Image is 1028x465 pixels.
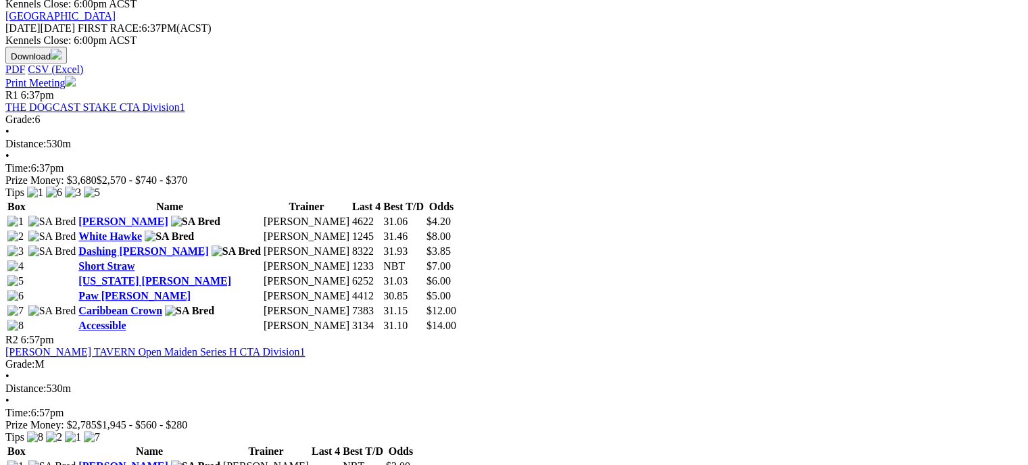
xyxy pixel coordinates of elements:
td: 31.93 [383,245,424,258]
td: 31.06 [383,215,424,228]
div: Kennels Close: 6:00pm ACST [5,34,1023,47]
span: Distance: [5,138,46,149]
img: 1 [65,431,81,443]
th: Odds [385,445,416,458]
img: 1 [27,187,43,199]
a: Short Straw [78,260,134,272]
span: $7.00 [426,260,451,272]
td: 6252 [351,274,381,288]
a: PDF [5,64,25,75]
th: Name [78,445,221,458]
td: [PERSON_NAME] [263,274,350,288]
span: 6:57pm [21,334,54,345]
th: Last 4 [311,445,341,458]
td: [PERSON_NAME] [263,245,350,258]
div: Download [5,64,1023,76]
span: $1,945 - $560 - $280 [97,419,188,431]
td: 31.03 [383,274,424,288]
img: SA Bred [165,305,214,317]
button: Download [5,47,67,64]
span: 6:37PM(ACST) [78,22,212,34]
th: Trainer [222,445,310,458]
img: 8 [7,320,24,332]
img: 5 [84,187,100,199]
td: 1245 [351,230,381,243]
span: Tips [5,431,24,443]
span: Time: [5,162,31,174]
div: 6:57pm [5,407,1023,419]
div: 6:37pm [5,162,1023,174]
span: $5.00 [426,290,451,301]
td: [PERSON_NAME] [263,304,350,318]
span: $8.00 [426,230,451,242]
span: • [5,126,9,137]
span: R2 [5,334,18,345]
a: Paw [PERSON_NAME] [78,290,191,301]
img: SA Bred [145,230,194,243]
span: Box [7,201,26,212]
a: [PERSON_NAME] [78,216,168,227]
img: 3 [65,187,81,199]
span: $14.00 [426,320,456,331]
td: [PERSON_NAME] [263,230,350,243]
th: Name [78,200,262,214]
span: • [5,150,9,162]
img: SA Bred [28,245,76,258]
img: download.svg [51,49,62,59]
td: 4412 [351,289,381,303]
a: [PERSON_NAME] TAVERN Open Maiden Series H CTA Division1 [5,346,305,358]
img: 2 [46,431,62,443]
img: 1 [7,216,24,228]
span: $12.00 [426,305,456,316]
img: SA Bred [212,245,261,258]
span: • [5,370,9,382]
th: Trainer [263,200,350,214]
a: Print Meeting [5,77,76,89]
span: 6:37pm [21,89,54,101]
a: Dashing [PERSON_NAME] [78,245,208,257]
td: 7383 [351,304,381,318]
img: 7 [84,431,100,443]
div: Prize Money: $3,680 [5,174,1023,187]
td: 8322 [351,245,381,258]
a: THE DOGCAST STAKE CTA Division1 [5,101,185,113]
td: 3134 [351,319,381,333]
span: • [5,395,9,406]
img: SA Bred [28,230,76,243]
div: 6 [5,114,1023,126]
span: Grade: [5,114,35,125]
td: [PERSON_NAME] [263,319,350,333]
th: Odds [426,200,457,214]
div: 530m [5,138,1023,150]
span: $3.85 [426,245,451,257]
img: 6 [46,187,62,199]
span: Distance: [5,383,46,394]
span: Tips [5,187,24,198]
img: 8 [27,431,43,443]
span: $2,570 - $740 - $370 [97,174,188,186]
img: SA Bred [28,305,76,317]
span: Grade: [5,358,35,370]
td: 4622 [351,215,381,228]
img: SA Bred [171,216,220,228]
div: M [5,358,1023,370]
img: 4 [7,260,24,272]
a: Caribbean Crown [78,305,162,316]
img: 3 [7,245,24,258]
td: 31.10 [383,319,424,333]
img: SA Bred [28,216,76,228]
span: [DATE] [5,22,75,34]
td: 1233 [351,260,381,273]
img: 2 [7,230,24,243]
span: $6.00 [426,275,451,287]
a: [GEOGRAPHIC_DATA] [5,10,116,22]
td: NBT [383,260,424,273]
span: Box [7,445,26,457]
div: Prize Money: $2,785 [5,419,1023,431]
img: printer.svg [65,76,76,87]
td: [PERSON_NAME] [263,260,350,273]
span: $4.20 [426,216,451,227]
a: CSV (Excel) [28,64,83,75]
img: 6 [7,290,24,302]
td: 31.46 [383,230,424,243]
